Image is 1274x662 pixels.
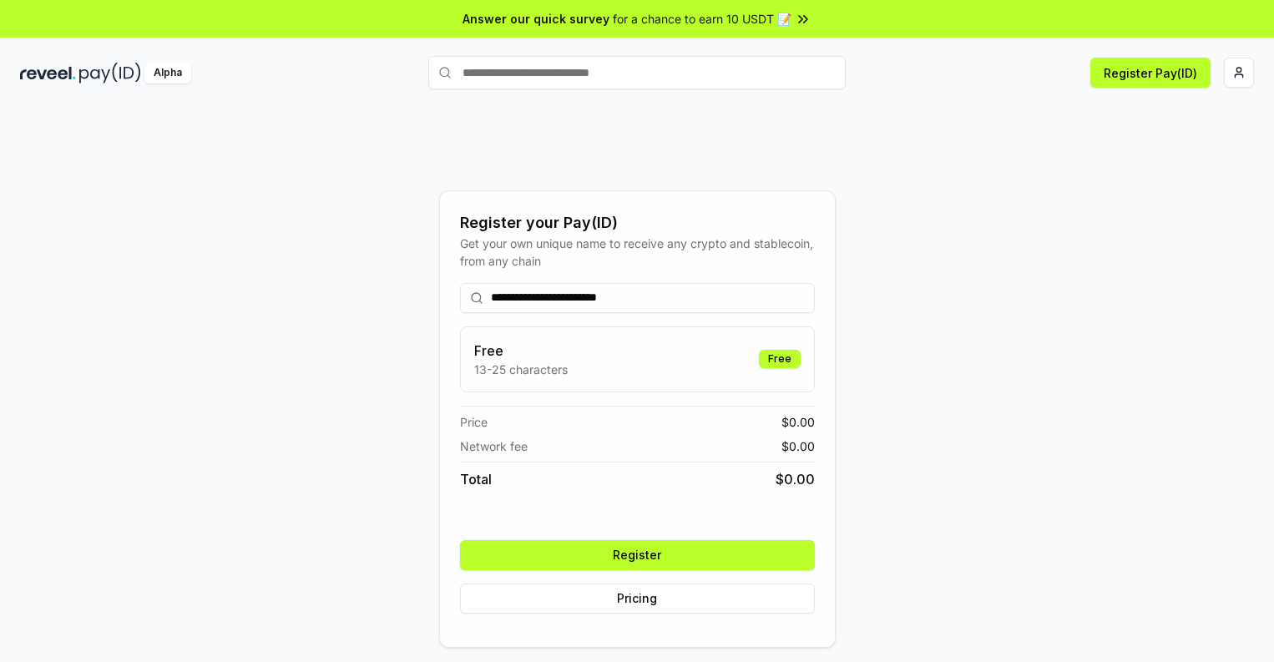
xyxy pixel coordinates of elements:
[460,584,815,614] button: Pricing
[781,413,815,431] span: $ 0.00
[144,63,191,83] div: Alpha
[776,469,815,489] span: $ 0.00
[474,361,568,378] p: 13-25 characters
[460,211,815,235] div: Register your Pay(ID)
[79,63,141,83] img: pay_id
[759,350,801,368] div: Free
[474,341,568,361] h3: Free
[460,437,528,455] span: Network fee
[1090,58,1211,88] button: Register Pay(ID)
[613,10,791,28] span: for a chance to earn 10 USDT 📝
[460,235,815,270] div: Get your own unique name to receive any crypto and stablecoin, from any chain
[463,10,609,28] span: Answer our quick survey
[460,413,488,431] span: Price
[460,540,815,570] button: Register
[781,437,815,455] span: $ 0.00
[20,63,76,83] img: reveel_dark
[460,469,492,489] span: Total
